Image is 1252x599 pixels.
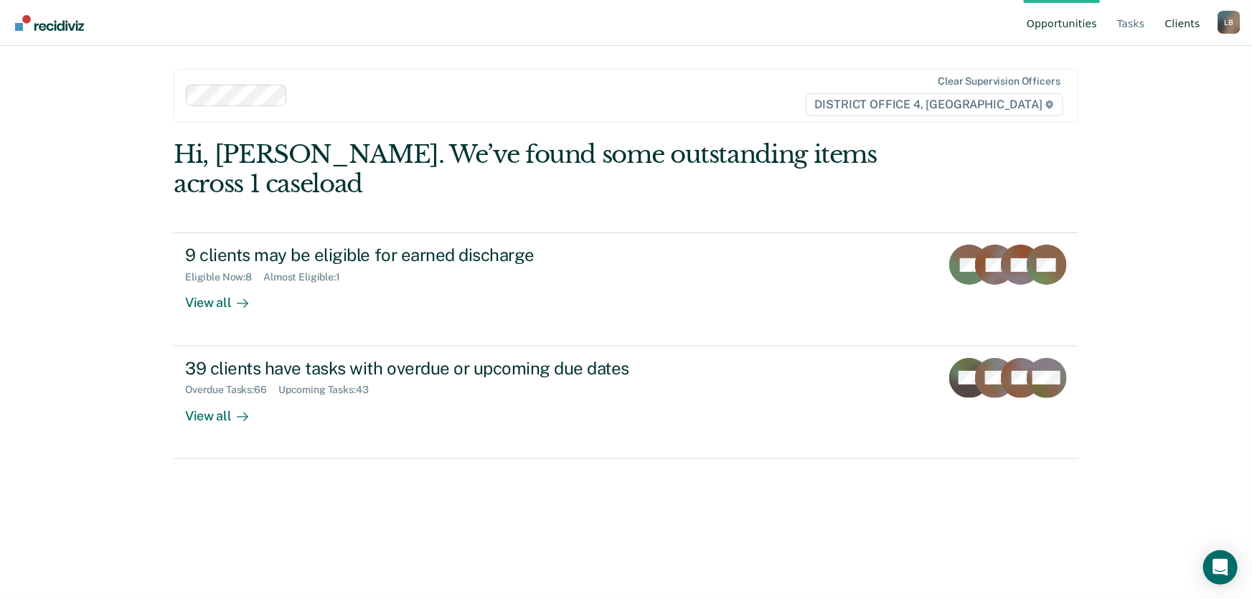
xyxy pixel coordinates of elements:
div: 9 clients may be eligible for earned discharge [185,245,689,265]
div: Eligible Now : 8 [185,271,263,283]
div: Overdue Tasks : 66 [185,384,278,396]
div: Open Intercom Messenger [1203,550,1238,585]
div: Upcoming Tasks : 43 [278,384,380,396]
a: 39 clients have tasks with overdue or upcoming due datesOverdue Tasks:66Upcoming Tasks:43View all [174,346,1078,459]
div: L B [1218,11,1241,34]
div: View all [185,396,265,424]
div: 39 clients have tasks with overdue or upcoming due dates [185,358,689,379]
div: Almost Eligible : 1 [263,271,352,283]
a: 9 clients may be eligible for earned dischargeEligible Now:8Almost Eligible:1View all [174,232,1078,346]
button: Profile dropdown button [1218,11,1241,34]
div: View all [185,283,265,311]
img: Recidiviz [15,15,84,31]
span: DISTRICT OFFICE 4, [GEOGRAPHIC_DATA] [806,93,1063,116]
div: Clear supervision officers [938,75,1060,88]
div: Hi, [PERSON_NAME]. We’ve found some outstanding items across 1 caseload [174,140,898,199]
